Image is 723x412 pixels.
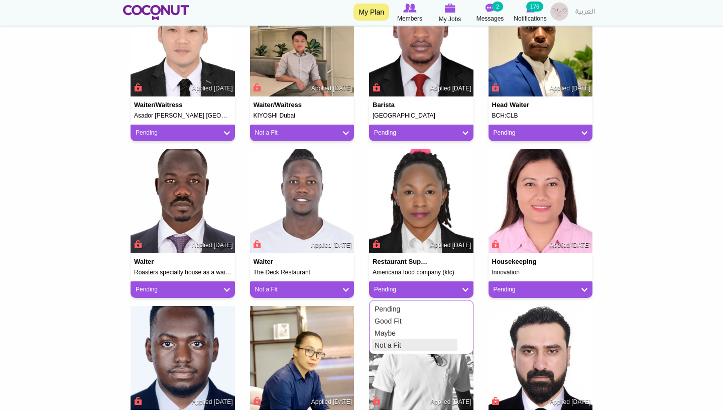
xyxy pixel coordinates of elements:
[372,339,457,351] a: Not a Fit
[254,113,351,119] h5: KIYOSHI Dubai
[476,14,504,24] span: Messages
[134,113,231,119] h5: Asador [PERSON_NAME] [GEOGRAPHIC_DATA]
[373,269,470,276] h5: Americana food company (kfc)
[444,4,455,13] img: My Jobs
[134,269,231,276] h5: Roasters specialty house as a waiter. Tashas Group as a Runner
[491,239,500,249] span: Connect to Unlock the Profile
[492,113,589,119] h5: BCH:CLB
[133,239,142,249] span: Connect to Unlock the Profile
[485,4,495,13] img: Messages
[494,129,588,137] a: Pending
[353,4,389,21] a: My Plan
[373,101,431,109] h4: barista
[372,315,457,327] a: Good Fit
[526,2,543,12] small: 176
[492,269,589,276] h5: Innovation
[371,82,380,92] span: Connect to Unlock the Profile
[492,258,550,265] h4: Housekeeping
[371,396,380,406] span: Connect to Unlock the Profile
[430,3,470,24] a: My Jobs My Jobs
[494,285,588,294] a: Pending
[470,3,510,24] a: Messages Messages 2
[369,149,473,254] img: Nakkazi Sharon's picture
[252,82,261,92] span: Connect to Unlock the Profile
[492,2,503,12] small: 2
[492,101,550,109] h4: Head Waiter
[133,396,142,406] span: Connect to Unlock the Profile
[252,396,261,406] span: Connect to Unlock the Profile
[397,14,422,24] span: Members
[133,82,142,92] span: Connect to Unlock the Profile
[491,396,500,406] span: Connect to Unlock the Profile
[255,129,349,137] a: Not a Fit
[373,113,470,119] h5: [GEOGRAPHIC_DATA]
[131,306,235,410] img: Derrick Allan Kamya's picture
[390,3,430,24] a: Browse Members Members
[136,285,230,294] a: Pending
[489,149,593,254] img: Rama Adhikari's picture
[439,14,461,24] span: My Jobs
[372,303,457,315] a: Pending
[254,269,351,276] h5: The Deck Restaurant
[491,82,500,92] span: Connect to Unlock the Profile
[510,3,550,24] a: Notifications Notifications 176
[131,149,235,254] img: Farid Okwir's picture
[123,5,189,20] img: Home
[134,101,192,109] h4: Waiter/Waitress
[374,285,468,294] a: Pending
[371,239,380,249] span: Connect to Unlock the Profile
[254,101,312,109] h4: Waiter/Waitress
[255,285,349,294] a: Not a Fit
[514,14,546,24] span: Notifications
[373,258,431,265] h4: Restaurant supervisor
[526,4,535,13] img: Notifications
[374,129,468,137] a: Pending
[403,4,416,13] img: Browse Members
[489,306,593,410] img: Adnan Akbar's picture
[252,239,261,249] span: Connect to Unlock the Profile
[369,306,473,410] img: Hisham Abdalmajed's picture
[134,258,192,265] h4: Waiter
[254,258,312,265] h4: Waiter
[250,149,354,254] img: Dennis Kintu's picture
[250,306,354,410] img: Katherine De Roxas's picture
[372,327,457,339] a: Maybe
[570,3,600,23] a: العربية
[136,129,230,137] a: Pending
